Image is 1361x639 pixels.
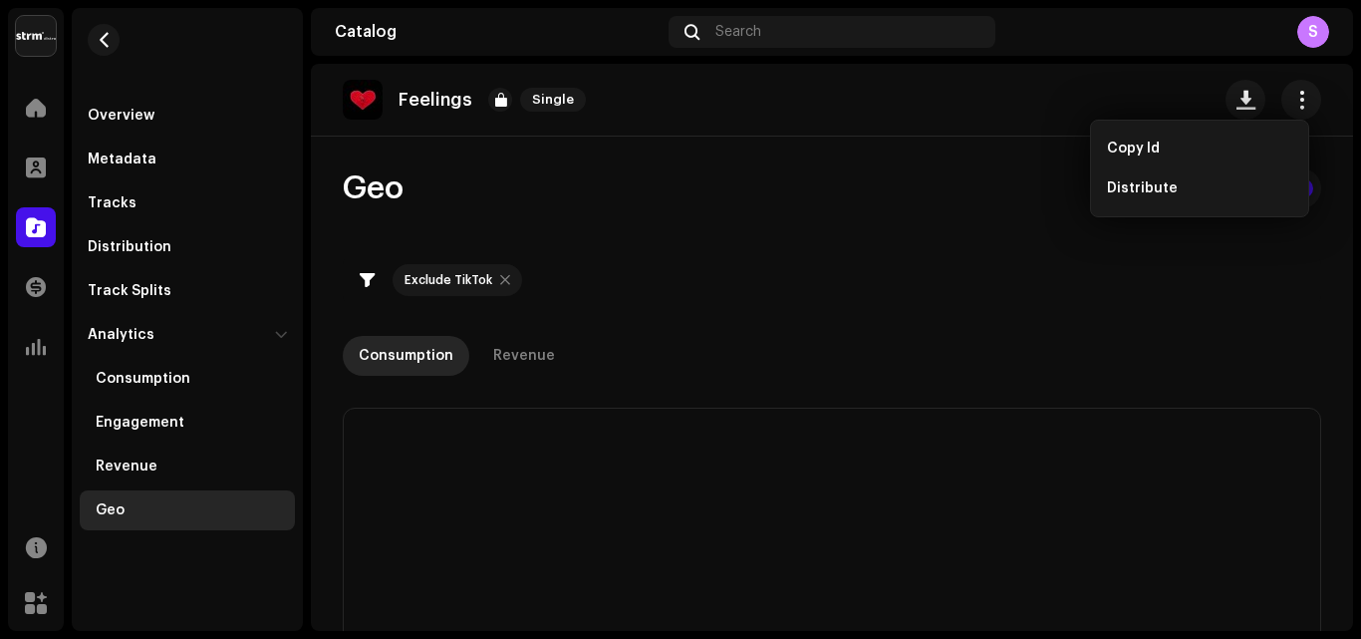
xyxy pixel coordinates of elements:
re-m-nav-item: Metadata [80,140,295,179]
div: Metadata [88,152,156,167]
re-m-nav-item: Distribution [80,227,295,267]
p: Feelings [399,90,472,111]
div: Overview [88,108,154,124]
re-m-nav-item: Track Splits [80,271,295,311]
img: 408b884b-546b-4518-8448-1008f9c76b02 [16,16,56,56]
span: Geo [343,168,404,208]
span: Distribute [1107,180,1178,196]
re-m-nav-item: Tracks [80,183,295,223]
div: Analytics [88,327,154,343]
img: 4a0afe9b-c7eb-4a35-b1e9-fe43bbaedc49 [343,80,383,120]
re-m-nav-item: Consumption [80,359,295,399]
re-m-nav-item: Revenue [80,447,295,486]
re-m-nav-item: Engagement [80,403,295,443]
div: Revenue [96,459,157,475]
div: Engagement [96,415,184,431]
div: Consumption [96,371,190,387]
re-m-nav-item: Overview [80,96,295,136]
div: Tracks [88,195,136,211]
div: Distribution [88,239,171,255]
re-m-nav-dropdown: Analytics [80,315,295,530]
div: Track Splits [88,283,171,299]
div: Consumption [359,336,453,376]
div: Revenue [493,336,555,376]
span: Copy Id [1107,141,1160,157]
span: Single [520,88,586,112]
span: Search [715,24,761,40]
div: Geo [96,502,125,518]
re-m-nav-item: Geo [80,490,295,530]
div: S [1297,16,1329,48]
div: Catalog [335,24,661,40]
div: Exclude TikTok [405,272,492,288]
